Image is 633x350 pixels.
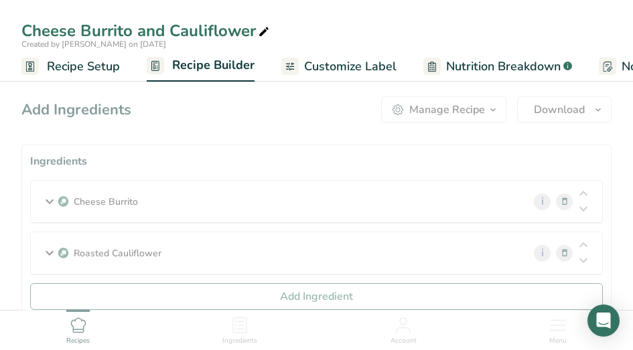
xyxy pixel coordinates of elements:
[47,58,120,76] span: Recipe Setup
[281,52,397,82] a: Customize Label
[446,58,561,76] span: Nutrition Breakdown
[304,58,397,76] span: Customize Label
[21,19,272,43] div: Cheese Burrito and Cauliflower
[423,52,572,82] a: Nutrition Breakdown
[21,39,166,50] span: Created by [PERSON_NAME] on [DATE]
[147,50,255,82] a: Recipe Builder
[172,56,255,74] span: Recipe Builder
[587,304,620,337] div: Open Intercom Messenger
[21,52,120,82] a: Recipe Setup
